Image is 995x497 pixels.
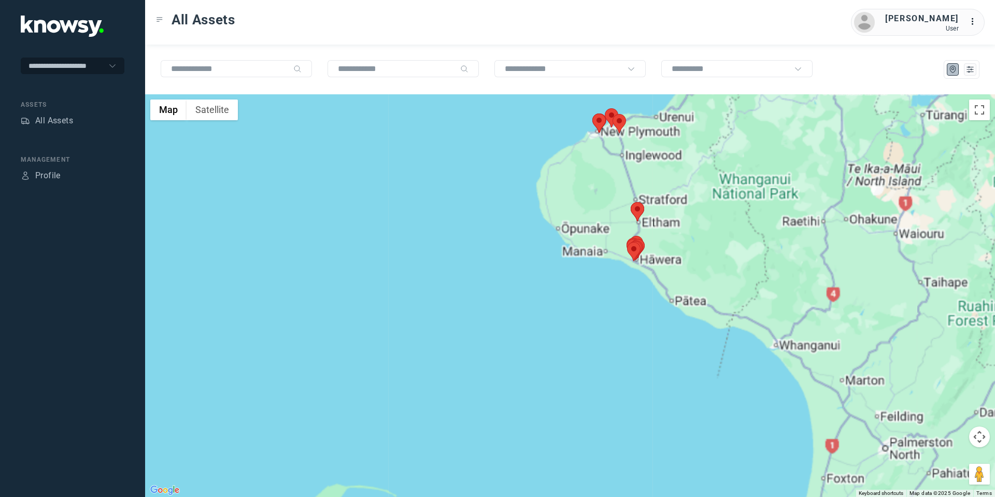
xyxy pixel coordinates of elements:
[885,12,959,25] div: [PERSON_NAME]
[976,490,992,496] a: Terms (opens in new tab)
[21,16,104,37] img: Application Logo
[148,484,182,497] img: Google
[21,115,73,127] a: AssetsAll Assets
[969,16,982,28] div: :
[969,100,990,120] button: Toggle fullscreen view
[172,10,235,29] span: All Assets
[965,65,975,74] div: List
[460,65,468,73] div: Search
[948,65,958,74] div: Map
[187,100,238,120] button: Show satellite imagery
[150,100,187,120] button: Show street map
[909,490,970,496] span: Map data ©2025 Google
[21,116,30,125] div: Assets
[859,490,903,497] button: Keyboard shortcuts
[156,16,163,23] div: Toggle Menu
[35,115,73,127] div: All Assets
[970,18,980,25] tspan: ...
[21,100,124,109] div: Assets
[885,25,959,32] div: User
[21,169,61,182] a: ProfileProfile
[854,12,875,33] img: avatar.png
[969,427,990,447] button: Map camera controls
[293,65,302,73] div: Search
[969,16,982,30] div: :
[21,155,124,164] div: Management
[35,169,61,182] div: Profile
[148,484,182,497] a: Open this area in Google Maps (opens a new window)
[21,171,30,180] div: Profile
[969,464,990,485] button: Drag Pegman onto the map to open Street View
